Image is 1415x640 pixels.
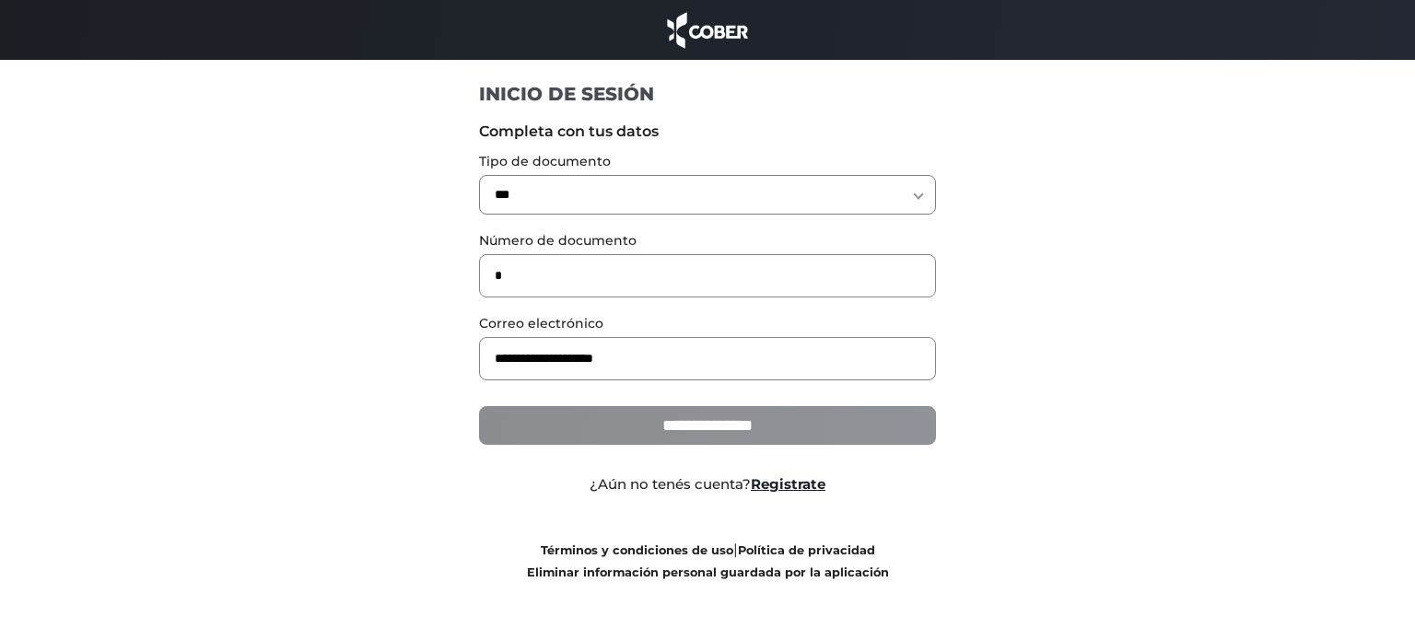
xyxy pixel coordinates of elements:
h1: INICIO DE SESIÓN [479,82,937,106]
label: Número de documento [479,231,937,250]
label: Tipo de documento [479,152,937,171]
a: Términos y condiciones de uso [541,543,733,557]
div: ¿Aún no tenés cuenta? [465,474,951,495]
div: | [465,539,951,583]
label: Completa con tus datos [479,121,937,143]
a: Registrate [751,475,825,493]
a: Eliminar información personal guardada por la aplicación [527,565,889,579]
img: cober_marca.png [662,9,753,51]
a: Política de privacidad [738,543,875,557]
label: Correo electrónico [479,314,937,333]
